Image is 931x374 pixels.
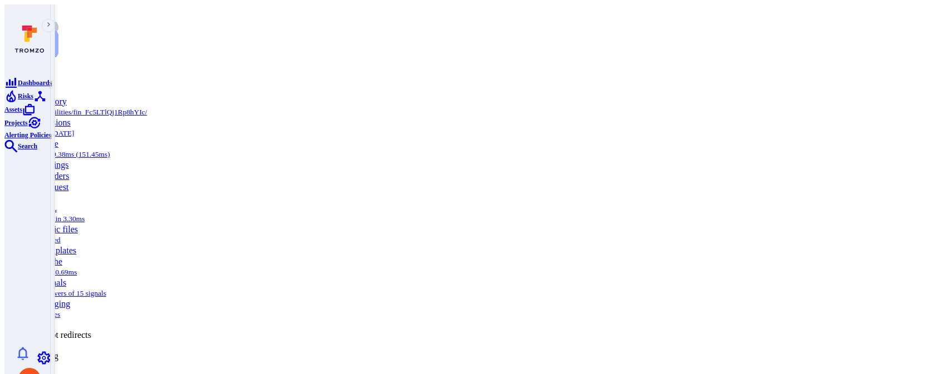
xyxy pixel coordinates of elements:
small: 0 files used [27,236,61,244]
div: Profiling [27,351,927,361]
a: SQL7 queries in 3.30ms [27,203,85,223]
a: Settings [40,160,69,169]
small: 107 receivers of 15 signals [27,289,106,297]
a: Templates [40,246,77,255]
small: 7 queries in 3.30ms [27,215,85,223]
span: Assets [4,106,22,113]
button: Notifications [8,345,37,362]
span: Alerting Policies [4,131,51,139]
a: TimeCPU: 199.38ms (151.45ms) [27,139,110,158]
a: Risks [4,91,33,100]
a: Signals107 receivers of 15 signals [27,278,106,297]
span: Projects [4,119,28,127]
a: Search [4,141,37,150]
span: Dashboards [18,79,52,87]
a: Alerting Policies [4,117,51,139]
small: /vulnerabilities/fin_Fc5LTlQj1Rp8hYIc/ [27,108,147,116]
a: Settings [37,352,51,362]
a: History/vulnerabilities/fin_Fc5LTlQj1Rp8hYIc/ [27,97,147,116]
span: Risks [18,92,33,100]
div: loading spinner [21,21,910,61]
a: Requestfrontend [27,182,69,202]
button: Expand navigation menu [42,19,55,32]
small: CPU: 199.38ms (151.45ms) [27,150,110,158]
span: Search [18,142,37,150]
i: Expand navigation menu [45,21,52,30]
div: Intercept redirects [27,330,927,340]
a: Dashboards [4,77,52,87]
